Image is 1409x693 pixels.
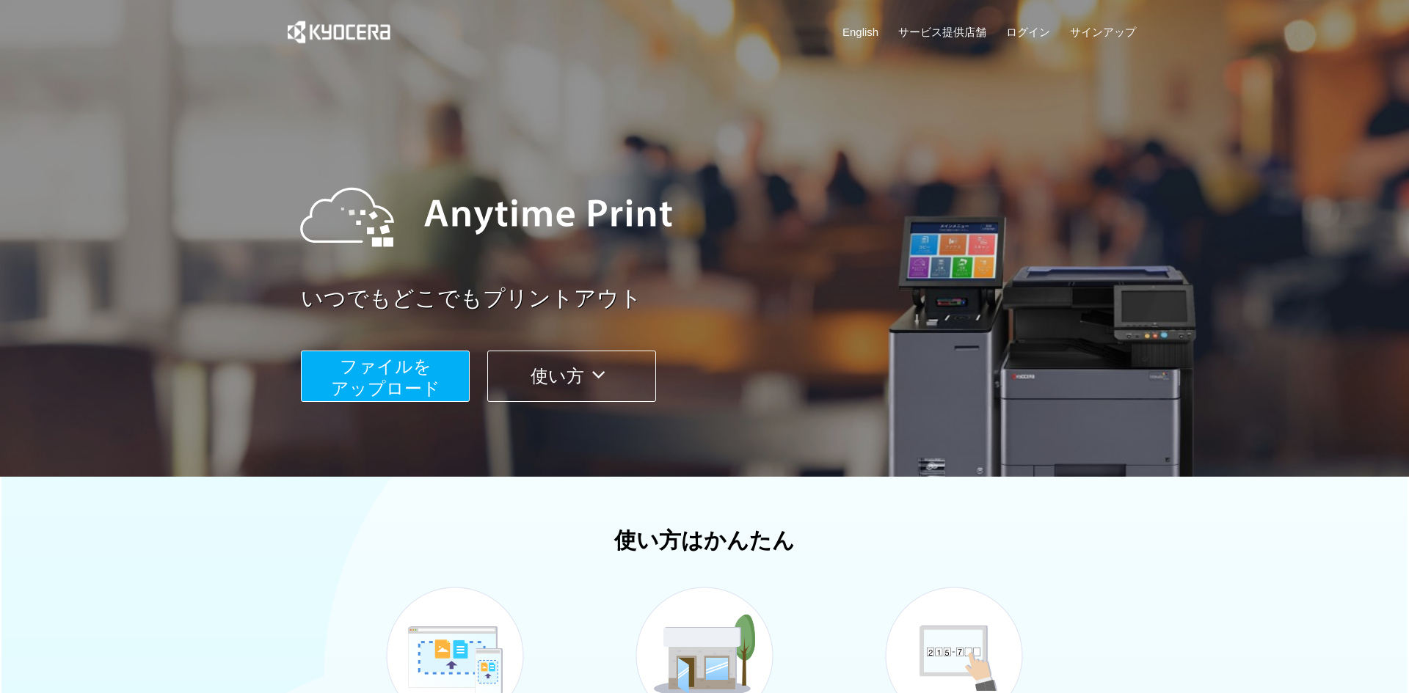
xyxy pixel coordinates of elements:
[331,356,440,398] span: ファイルを ​​アップロード
[1006,24,1050,40] a: ログイン
[301,283,1145,315] a: いつでもどこでもプリントアウト
[487,351,656,402] button: 使い方
[842,24,878,40] a: English
[898,24,986,40] a: サービス提供店舗
[301,351,470,402] button: ファイルを​​アップロード
[1070,24,1136,40] a: サインアップ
